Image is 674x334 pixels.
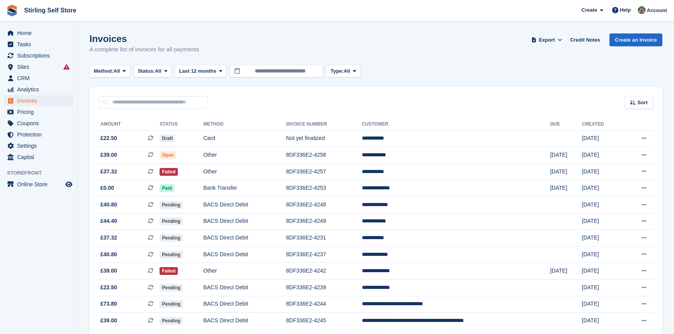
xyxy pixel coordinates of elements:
[114,67,120,75] span: All
[160,135,175,142] span: Draft
[203,263,286,280] td: Other
[203,147,286,164] td: Other
[17,152,64,163] span: Capital
[203,130,286,147] td: Card
[100,234,117,242] span: £37.32
[203,197,286,213] td: BACS Direct Debit
[94,67,114,75] span: Method:
[175,65,226,78] button: Last 12 months
[203,118,286,131] th: Method
[582,280,623,296] td: [DATE]
[286,313,362,329] td: 8DF336E2-4245
[286,246,362,263] td: 8DF336E2-4237
[100,134,117,142] span: £22.50
[160,201,183,209] span: Pending
[582,213,623,230] td: [DATE]
[550,118,582,131] th: Due
[160,168,178,176] span: Failed
[4,95,74,106] a: menu
[582,263,623,280] td: [DATE]
[582,296,623,313] td: [DATE]
[160,184,174,192] span: Paid
[99,118,160,131] th: Amount
[160,267,178,275] span: Failed
[203,163,286,180] td: Other
[286,230,362,247] td: 8DF336E2-4231
[286,130,362,147] td: Not yet finalized
[286,296,362,313] td: 8DF336E2-4244
[4,179,74,190] a: menu
[4,61,74,72] a: menu
[550,263,582,280] td: [DATE]
[155,67,161,75] span: All
[17,84,64,95] span: Analytics
[133,65,172,78] button: Status: All
[638,6,646,14] img: Lucy
[286,213,362,230] td: 8DF336E2-4249
[100,317,117,325] span: £39.00
[100,283,117,292] span: £22.50
[550,147,582,164] td: [DATE]
[160,234,183,242] span: Pending
[17,50,64,61] span: Subscriptions
[203,296,286,313] td: BACS Direct Debit
[530,33,564,46] button: Export
[160,284,183,292] span: Pending
[100,184,114,192] span: £0.00
[100,168,117,176] span: £37.32
[286,263,362,280] td: 8DF336E2-4242
[286,118,362,131] th: Invoice Number
[647,7,667,14] span: Account
[286,280,362,296] td: 8DF336E2-4239
[330,67,344,75] span: Type:
[582,130,623,147] td: [DATE]
[286,147,362,164] td: 8DF336E2-4258
[100,250,117,259] span: £40.80
[17,179,64,190] span: Online Store
[100,151,117,159] span: £39.00
[582,313,623,329] td: [DATE]
[17,73,64,84] span: CRM
[6,5,18,16] img: stora-icon-8386f47178a22dfd0bd8f6a31ec36ba5ce8667c1dd55bd0f319d3a0aa187defe.svg
[609,33,662,46] a: Create an Invoice
[362,118,550,131] th: Customer
[17,118,64,129] span: Coupons
[344,67,350,75] span: All
[90,45,199,54] p: A complete list of invoices for all payments
[160,217,183,225] span: Pending
[17,107,64,117] span: Pricing
[4,107,74,117] a: menu
[4,50,74,61] a: menu
[100,300,117,308] span: £73.80
[581,6,597,14] span: Create
[64,180,74,189] a: Preview store
[286,197,362,213] td: 8DF336E2-4248
[582,246,623,263] td: [DATE]
[4,28,74,38] a: menu
[160,300,183,308] span: Pending
[100,217,117,225] span: £44.40
[203,246,286,263] td: BACS Direct Debit
[582,180,623,197] td: [DATE]
[326,65,360,78] button: Type: All
[567,33,603,46] a: Credit Notes
[63,64,70,70] i: Smart entry sync failures have occurred
[100,201,117,209] span: £40.80
[90,65,130,78] button: Method: All
[203,180,286,197] td: Bank Transfer
[203,313,286,329] td: BACS Direct Debit
[286,163,362,180] td: 8DF336E2-4257
[550,180,582,197] td: [DATE]
[550,163,582,180] td: [DATE]
[582,230,623,247] td: [DATE]
[17,39,64,50] span: Tasks
[7,169,77,177] span: Storefront
[582,197,623,213] td: [DATE]
[582,118,623,131] th: Created
[637,99,648,107] span: Sort
[160,118,203,131] th: Status
[179,67,216,75] span: Last 12 months
[4,39,74,50] a: menu
[4,84,74,95] a: menu
[620,6,631,14] span: Help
